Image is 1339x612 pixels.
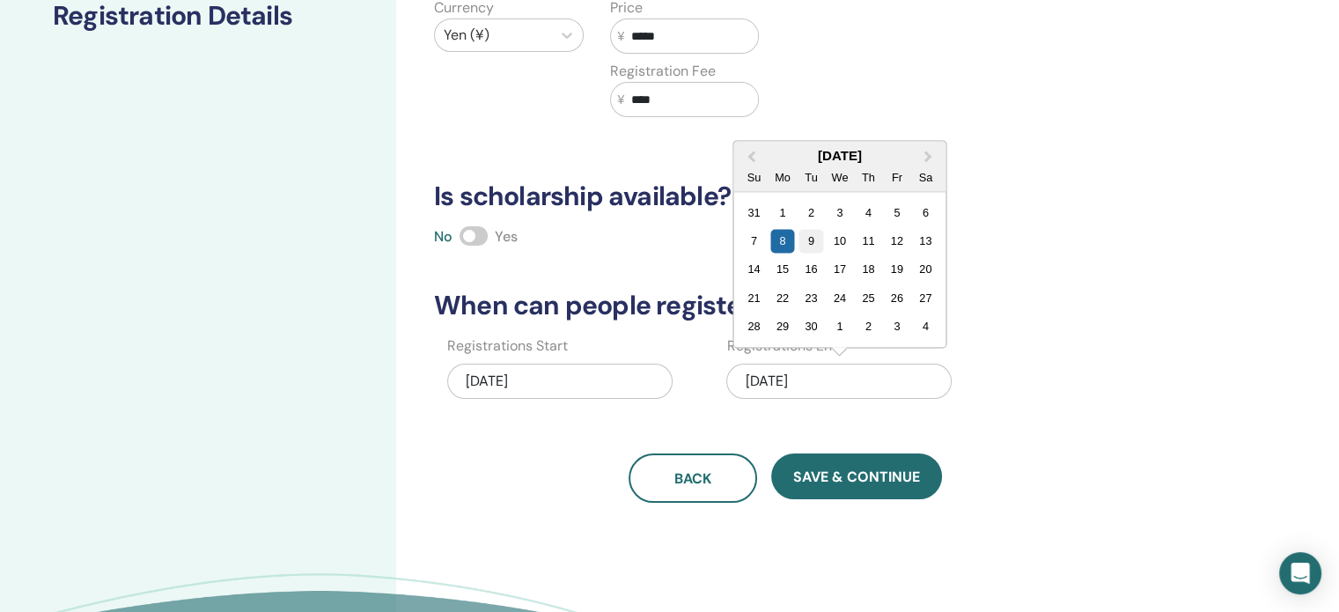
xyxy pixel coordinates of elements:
div: Choose Friday, September 12th, 2025 [885,229,909,253]
div: Mo [770,166,794,189]
div: Choose Saturday, October 4th, 2025 [914,315,938,339]
div: Choose Friday, October 3rd, 2025 [885,315,909,339]
div: Choose Date [733,140,946,348]
div: Choose Friday, September 5th, 2025 [885,201,909,225]
span: No [434,227,452,246]
span: Yes [495,227,518,246]
div: We [828,166,851,189]
div: Th [857,166,880,189]
div: Choose Friday, September 26th, 2025 [885,286,909,310]
div: Month September, 2025 [739,198,939,341]
button: Save & Continue [771,453,942,499]
button: Back [629,453,757,503]
div: [DATE] [447,364,673,399]
div: Sa [914,166,938,189]
div: Choose Thursday, September 18th, 2025 [857,258,880,282]
div: Choose Tuesday, September 30th, 2025 [799,315,823,339]
div: [DATE] [734,148,945,163]
div: Choose Monday, September 8th, 2025 [770,229,794,253]
div: Choose Monday, September 22nd, 2025 [770,286,794,310]
div: Choose Saturday, September 27th, 2025 [914,286,938,310]
div: Choose Sunday, September 14th, 2025 [742,258,766,282]
div: Choose Saturday, September 13th, 2025 [914,229,938,253]
div: Tu [799,166,823,189]
div: Choose Sunday, September 7th, 2025 [742,229,766,253]
div: Choose Thursday, September 11th, 2025 [857,229,880,253]
h3: When can people register? [423,290,1147,321]
div: Open Intercom Messenger [1279,552,1321,594]
button: Next Month [916,143,944,171]
div: Choose Wednesday, September 24th, 2025 [828,286,851,310]
div: Choose Tuesday, September 9th, 2025 [799,229,823,253]
div: Choose Wednesday, September 10th, 2025 [828,229,851,253]
div: Choose Thursday, October 2nd, 2025 [857,315,880,339]
div: Choose Wednesday, October 1st, 2025 [828,315,851,339]
div: Choose Sunday, September 28th, 2025 [742,315,766,339]
span: ¥ [618,91,625,109]
span: Save & Continue [793,468,920,486]
label: Registrations Start [447,335,568,357]
div: Choose Sunday, September 21st, 2025 [742,286,766,310]
div: Choose Tuesday, September 2nd, 2025 [799,201,823,225]
span: Back [674,469,711,488]
div: Choose Tuesday, September 16th, 2025 [799,258,823,282]
h3: Is scholarship available? [423,181,1147,212]
div: Choose Monday, September 15th, 2025 [770,258,794,282]
div: Fr [885,166,909,189]
div: Choose Wednesday, September 3rd, 2025 [828,201,851,225]
button: Previous Month [736,143,764,171]
label: Registration Fee [610,61,716,82]
div: [DATE] [726,364,952,399]
div: Su [742,166,766,189]
div: Choose Sunday, August 31st, 2025 [742,201,766,225]
div: Choose Friday, September 19th, 2025 [885,258,909,282]
div: Choose Wednesday, September 17th, 2025 [828,258,851,282]
div: Choose Thursday, September 25th, 2025 [857,286,880,310]
span: ¥ [618,27,625,46]
div: Choose Monday, September 1st, 2025 [770,201,794,225]
div: Choose Saturday, September 6th, 2025 [914,201,938,225]
div: Choose Monday, September 29th, 2025 [770,315,794,339]
div: Choose Thursday, September 4th, 2025 [857,201,880,225]
div: Choose Saturday, September 20th, 2025 [914,258,938,282]
label: Registrations End [726,335,840,357]
div: Choose Tuesday, September 23rd, 2025 [799,286,823,310]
